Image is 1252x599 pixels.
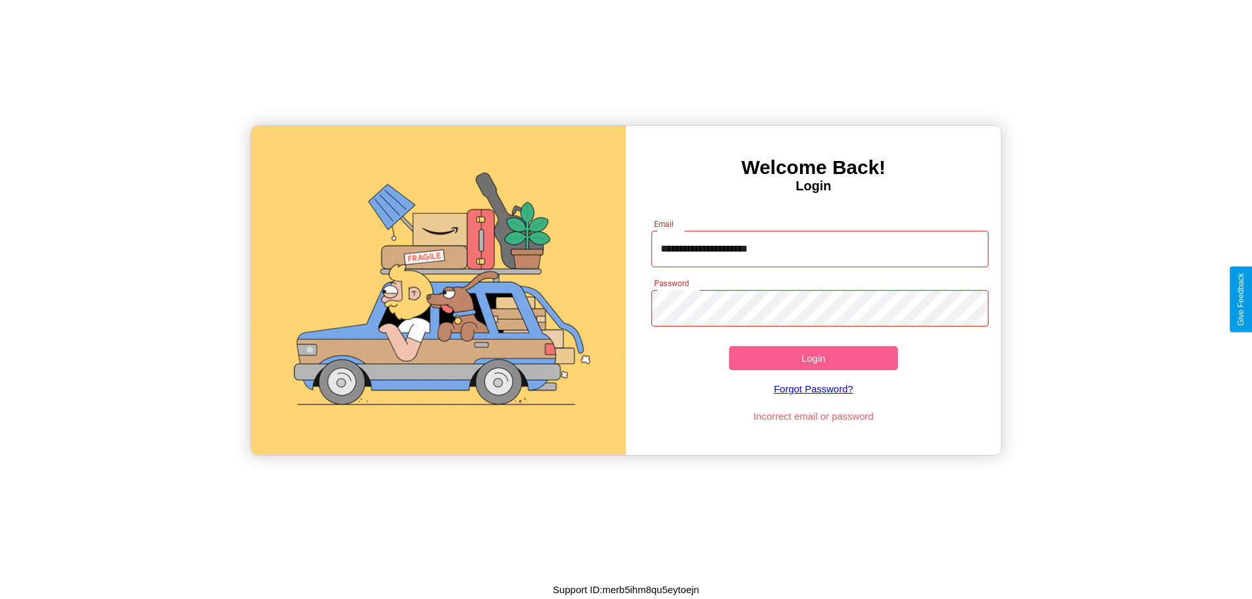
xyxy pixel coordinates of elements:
[654,218,674,229] label: Email
[654,278,689,289] label: Password
[1236,273,1245,326] div: Give Feedback
[251,126,626,455] img: gif
[626,179,1001,194] h4: Login
[553,581,699,598] p: Support ID: merb5ihm8qu5eytoejn
[626,156,1001,179] h3: Welcome Back!
[729,346,898,370] button: Login
[645,407,983,425] p: Incorrect email or password
[645,370,983,407] a: Forgot Password?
